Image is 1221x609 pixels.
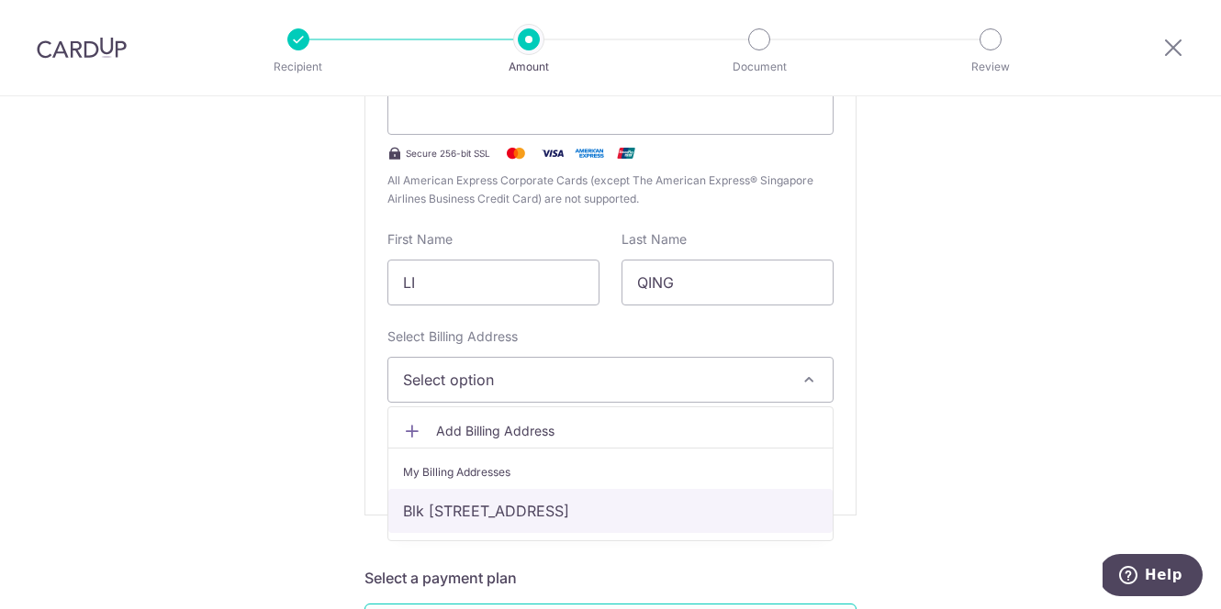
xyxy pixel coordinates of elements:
[608,142,644,164] img: .alt.unionpay
[403,463,510,482] span: My Billing Addresses
[534,142,571,164] img: Visa
[387,260,599,305] input: Cardholder First Name
[571,142,608,164] img: .alt.amex
[461,58,597,76] p: Amount
[436,422,818,440] span: Add Billing Address
[387,327,518,346] label: Select Billing Address
[403,369,785,391] span: Select option
[1103,554,1203,600] iframe: Opens a widget where you can find more information
[622,260,834,305] input: Cardholder Last Name
[622,230,687,249] label: Last Name
[406,146,490,161] span: Secure 256-bit SSL
[923,58,1059,76] p: Review
[387,230,453,249] label: First Name
[230,58,366,76] p: Recipient
[388,489,833,533] a: Blk [STREET_ADDRESS]
[364,567,857,589] h5: Select a payment plan
[37,37,127,59] img: CardUp
[691,58,827,76] p: Document
[498,142,534,164] img: Mastercard
[403,101,818,123] iframe: Secure card payment input frame
[387,172,834,208] span: All American Express Corporate Cards (except The American Express® Singapore Airlines Business Cr...
[388,415,833,448] a: Add Billing Address
[387,357,834,403] button: Select option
